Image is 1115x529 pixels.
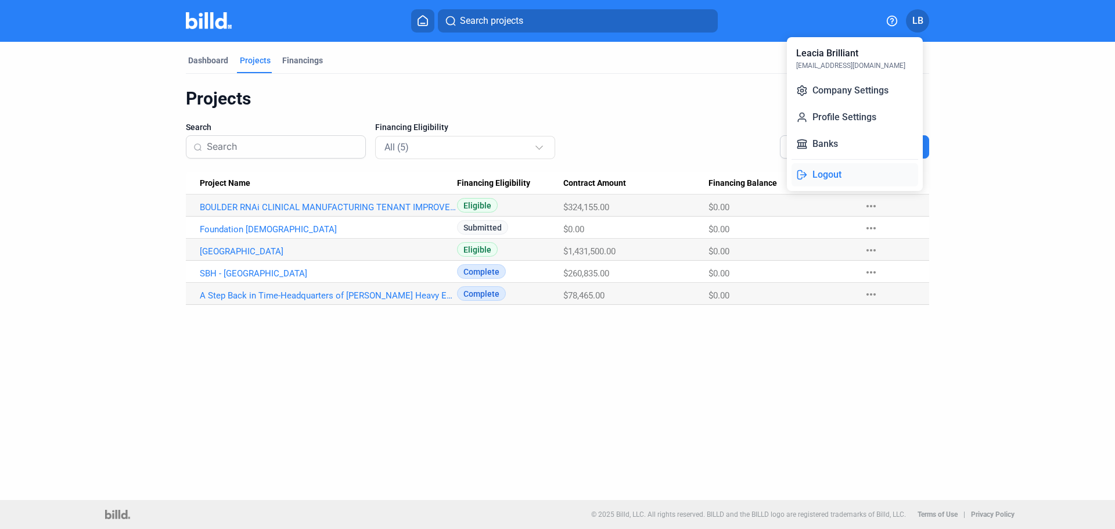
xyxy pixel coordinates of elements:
[792,106,918,129] button: Profile Settings
[792,132,918,156] button: Banks
[792,163,918,186] button: Logout
[792,79,918,102] button: Company Settings
[796,46,858,60] div: Leacia Brilliant
[796,60,905,71] div: [EMAIL_ADDRESS][DOMAIN_NAME]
